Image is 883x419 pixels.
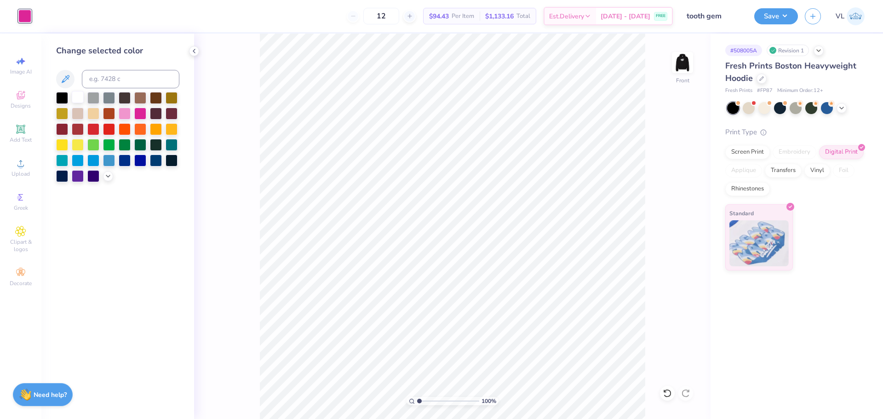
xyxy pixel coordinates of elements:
span: $1,133.16 [485,11,514,21]
span: Image AI [10,68,32,75]
div: Change selected color [56,45,179,57]
span: Total [516,11,530,21]
strong: Need help? [34,390,67,399]
span: Decorate [10,280,32,287]
a: VL [836,7,865,25]
div: Front [676,76,689,85]
input: – – [363,8,399,24]
span: # FP87 [757,87,773,95]
span: Designs [11,102,31,109]
div: # 508005A [725,45,762,56]
span: Per Item [452,11,474,21]
div: Vinyl [804,164,830,178]
div: Print Type [725,127,865,138]
span: FREE [656,13,665,19]
span: Fresh Prints Boston Heavyweight Hoodie [725,60,856,84]
span: Standard [729,208,754,218]
span: Clipart & logos [5,238,37,253]
button: Save [754,8,798,24]
img: Standard [729,220,789,266]
span: Greek [14,204,28,212]
div: Rhinestones [725,182,770,196]
img: Front [673,53,692,72]
input: e.g. 7428 c [82,70,179,88]
span: $94.43 [429,11,449,21]
span: [DATE] - [DATE] [601,11,650,21]
div: Screen Print [725,145,770,159]
div: Transfers [765,164,802,178]
span: Upload [11,170,30,178]
div: Foil [833,164,854,178]
span: Fresh Prints [725,87,752,95]
span: 100 % [482,397,496,405]
span: Add Text [10,136,32,143]
img: Vincent Lloyd Laurel [847,7,865,25]
div: Revision 1 [767,45,809,56]
span: Minimum Order: 12 + [777,87,823,95]
div: Digital Print [819,145,864,159]
input: Untitled Design [680,7,747,25]
span: VL [836,11,844,22]
span: Est. Delivery [549,11,584,21]
div: Embroidery [773,145,816,159]
div: Applique [725,164,762,178]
